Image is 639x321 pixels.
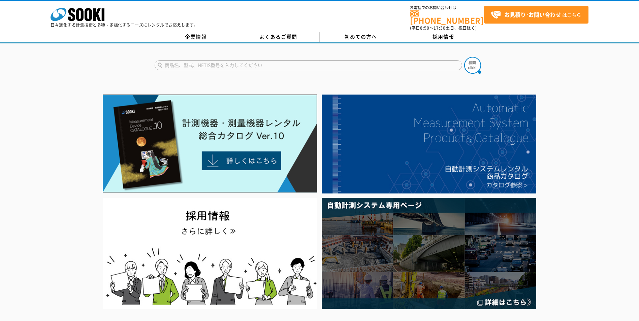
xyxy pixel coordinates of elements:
a: 企業情報 [155,32,237,42]
span: (平日 ～ 土日、祝日除く) [410,25,477,31]
p: 日々進化する計測技術と多種・多様化するニーズにレンタルでお応えします。 [51,23,198,27]
a: お見積り･お問い合わせはこちら [484,6,588,24]
img: btn_search.png [464,57,481,74]
a: [PHONE_NUMBER] [410,10,484,24]
img: 自動計測システム専用ページ [322,198,536,309]
input: 商品名、型式、NETIS番号を入力してください [155,60,462,70]
a: よくあるご質問 [237,32,320,42]
span: 17:30 [434,25,446,31]
span: 初めての方へ [345,33,377,40]
span: 8:50 [420,25,429,31]
span: はこちら [491,10,581,20]
img: 自動計測システムカタログ [322,95,536,193]
span: お電話でのお問い合わせは [410,6,484,10]
img: Catalog Ver10 [103,95,317,193]
a: 初めての方へ [320,32,402,42]
strong: お見積り･お問い合わせ [504,10,561,19]
a: 採用情報 [402,32,485,42]
img: SOOKI recruit [103,198,317,309]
